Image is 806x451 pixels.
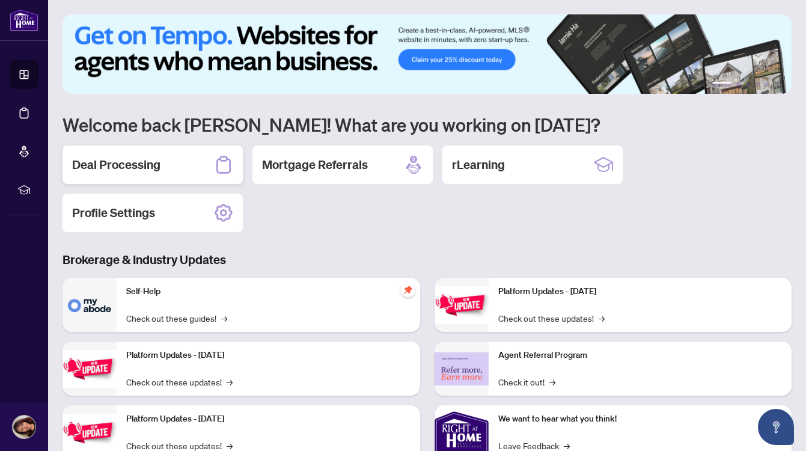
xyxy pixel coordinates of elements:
p: Platform Updates - [DATE] [498,285,783,298]
button: 6 [775,82,780,87]
h1: Welcome back [PERSON_NAME]! What are you working on [DATE]? [63,113,792,136]
p: Self-Help [126,285,411,298]
img: logo [10,9,38,31]
button: 5 [765,82,770,87]
span: → [221,311,227,325]
img: Platform Updates - June 23, 2025 [435,286,489,324]
a: Check it out!→ [498,375,555,388]
img: Self-Help [63,278,117,332]
img: Platform Updates - September 16, 2025 [63,350,117,388]
a: Check out these guides!→ [126,311,227,325]
span: → [549,375,555,388]
button: 3 [746,82,751,87]
h2: rLearning [452,156,505,173]
p: Platform Updates - [DATE] [126,413,411,426]
button: 2 [736,82,741,87]
span: → [227,375,233,388]
a: Check out these updates!→ [498,311,605,325]
a: Check out these updates!→ [126,375,233,388]
span: pushpin [401,283,415,297]
img: Slide 0 [63,14,792,94]
span: → [599,311,605,325]
h3: Brokerage & Industry Updates [63,251,792,268]
img: Agent Referral Program [435,352,489,385]
h2: Deal Processing [72,156,160,173]
img: Profile Icon [13,416,35,438]
p: Agent Referral Program [498,349,783,362]
button: 4 [756,82,760,87]
h2: Profile Settings [72,204,155,221]
p: We want to hear what you think! [498,413,783,426]
button: 1 [712,82,731,87]
button: Open asap [758,409,794,445]
p: Platform Updates - [DATE] [126,349,411,362]
h2: Mortgage Referrals [262,156,368,173]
